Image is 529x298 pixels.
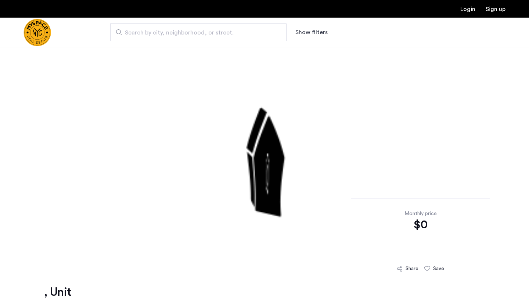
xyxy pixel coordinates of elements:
img: 2.gif [95,47,434,267]
div: Save [433,265,444,272]
a: Cazamio Logo [24,19,51,46]
a: Registration [486,6,505,12]
img: logo [24,19,51,46]
a: Login [460,6,475,12]
span: Search by city, neighborhood, or street. [125,28,266,37]
div: $0 [363,217,478,232]
input: Apartment Search [110,23,287,41]
div: Share [406,265,418,272]
div: Monthly price [363,210,478,217]
button: Show or hide filters [295,28,328,37]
